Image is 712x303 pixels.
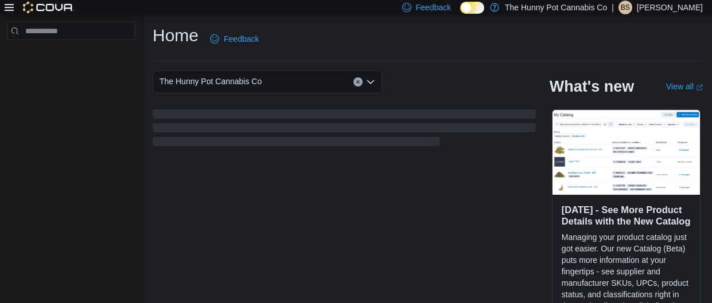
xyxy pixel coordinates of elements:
[666,82,703,91] a: View allExternal link
[353,77,363,86] button: Clear input
[159,74,262,88] span: The Hunny Pot Cannabis Co
[618,1,632,14] div: Brandon Saltzman
[153,112,536,148] span: Loading
[366,77,375,86] button: Open list of options
[612,1,614,14] p: |
[621,1,630,14] span: BS
[224,33,259,45] span: Feedback
[7,42,135,70] nav: Complex example
[23,2,74,13] img: Cova
[416,2,451,13] span: Feedback
[460,2,484,14] input: Dark Mode
[637,1,703,14] p: [PERSON_NAME]
[562,204,691,227] h3: [DATE] - See More Product Details with the New Catalog
[205,27,263,50] a: Feedback
[696,84,703,91] svg: External link
[153,24,199,47] h1: Home
[550,77,634,96] h2: What's new
[505,1,607,14] p: The Hunny Pot Cannabis Co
